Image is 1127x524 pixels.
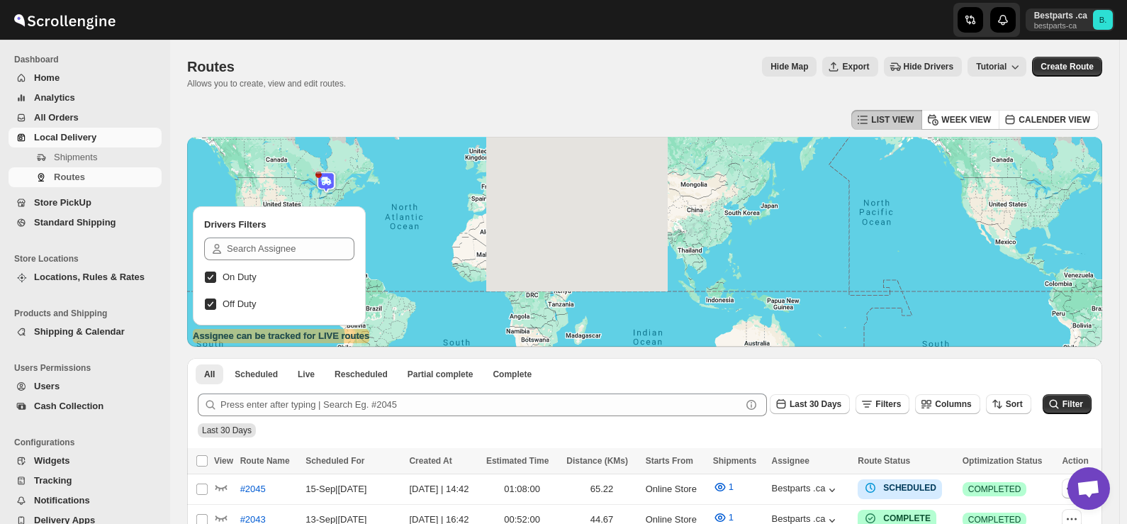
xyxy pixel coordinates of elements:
[863,481,936,495] button: SCHEDULED
[842,61,869,72] span: Export
[999,110,1099,130] button: CALENDER VIEW
[1062,399,1083,409] span: Filter
[9,68,162,88] button: Home
[772,483,840,497] button: Bestparts .ca
[883,513,931,523] b: COMPLETE
[921,110,999,130] button: WEEK VIEW
[935,399,971,409] span: Columns
[963,456,1043,466] span: Optimization Status
[1034,21,1087,30] p: bestparts-ca
[1032,57,1102,77] button: Create Route
[9,377,162,396] button: Users
[34,272,145,282] span: Locations, Rules & Rates
[9,322,162,342] button: Shipping & Calendar
[729,481,734,492] span: 1
[409,456,452,466] span: Created At
[14,362,163,374] span: Users Permissions
[1067,467,1110,510] div: Open chat
[9,451,162,471] button: Widgets
[976,62,1007,72] span: Tutorial
[851,110,922,130] button: LIST VIEW
[54,152,97,162] span: Shipments
[34,197,91,208] span: Store PickUp
[729,512,734,523] span: 1
[883,483,936,493] b: SCHEDULED
[193,329,369,343] label: Assignee can be tracked for LIVE routes
[1006,399,1023,409] span: Sort
[1026,9,1114,31] button: User menu
[9,147,162,167] button: Shipments
[34,112,79,123] span: All Orders
[705,476,742,498] button: 1
[187,78,346,89] p: Allows you to create, view and edit routes.
[9,471,162,491] button: Tracking
[566,456,628,466] span: Distance (KMs)
[408,369,473,380] span: Partial complete
[335,369,388,380] span: Rescheduled
[822,57,878,77] button: Export
[223,272,257,282] span: On Duty
[856,394,909,414] button: Filters
[9,167,162,187] button: Routes
[34,326,125,337] span: Shipping & Calendar
[14,308,163,319] span: Products and Shipping
[34,381,60,391] span: Users
[34,401,103,411] span: Cash Collection
[54,172,85,182] span: Routes
[187,59,235,74] span: Routes
[305,456,364,466] span: Scheduled For
[915,394,980,414] button: Columns
[196,364,223,384] button: All routes
[770,394,850,414] button: Last 30 Days
[227,238,354,260] input: Search Assignee
[1019,114,1090,126] span: CALENDER VIEW
[904,61,954,72] span: Hide Drivers
[871,114,914,126] span: LIST VIEW
[772,456,809,466] span: Assignee
[986,394,1031,414] button: Sort
[223,299,256,309] span: Off Duty
[34,495,90,506] span: Notifications
[34,475,72,486] span: Tracking
[34,132,96,143] span: Local Delivery
[1099,16,1107,24] text: B.
[875,399,901,409] span: Filters
[770,61,808,72] span: Hide Map
[968,57,1026,77] button: Tutorial
[305,484,366,494] span: 15-Sep | [DATE]
[240,482,266,496] span: #2045
[14,54,163,65] span: Dashboard
[204,369,215,380] span: All
[790,399,841,409] span: Last 30 Days
[9,491,162,511] button: Notifications
[1041,61,1094,72] span: Create Route
[34,217,116,228] span: Standard Shipping
[566,482,637,496] div: 65.22
[486,482,558,496] div: 01:08:00
[34,72,60,83] span: Home
[204,218,354,232] h2: Drivers Filters
[220,394,741,416] input: Press enter after typing | Search Eg. #2045
[9,88,162,108] button: Analytics
[1062,456,1088,466] span: Action
[14,437,163,448] span: Configurations
[9,108,162,128] button: All Orders
[713,456,756,466] span: Shipments
[34,455,69,466] span: Widgets
[762,57,817,77] button: Map action label
[240,456,290,466] span: Route Name
[235,369,278,380] span: Scheduled
[968,484,1021,495] span: COMPLETED
[1034,10,1087,21] p: Bestparts .ca
[486,456,549,466] span: Estimated Time
[214,456,233,466] span: View
[409,482,477,496] div: [DATE] | 14:42
[1093,10,1113,30] span: Bestparts .ca
[9,267,162,287] button: Locations, Rules & Rates
[884,57,963,77] button: Hide Drivers
[1043,394,1092,414] button: Filter
[14,253,163,264] span: Store Locations
[9,396,162,416] button: Cash Collection
[232,478,274,501] button: #2045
